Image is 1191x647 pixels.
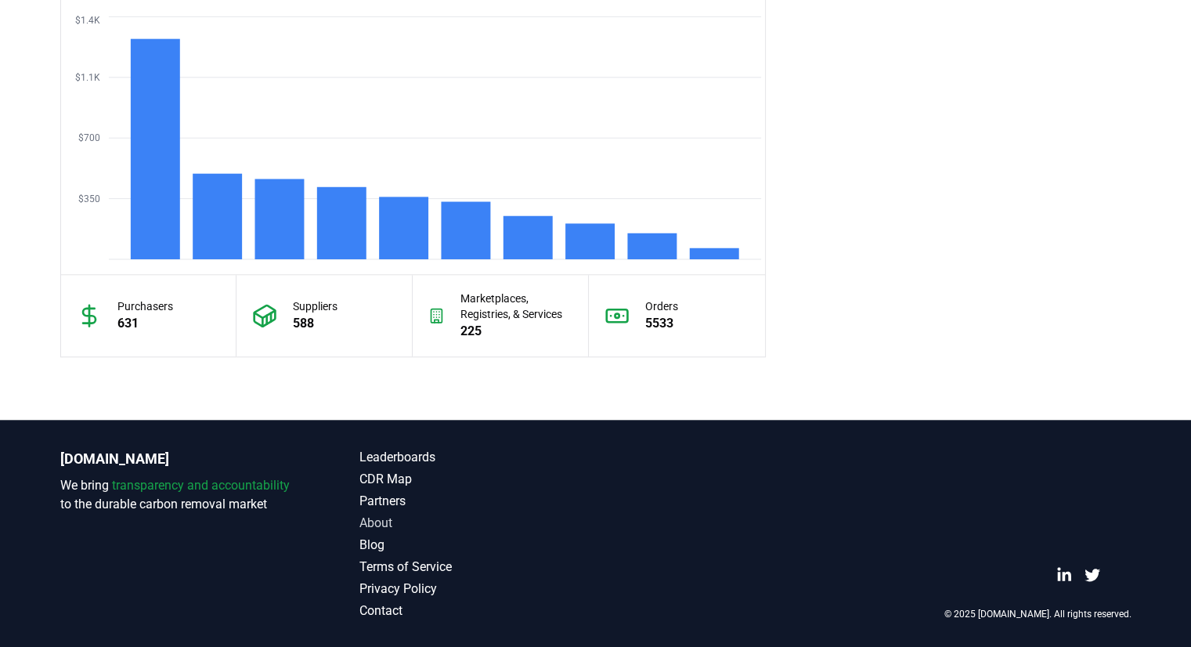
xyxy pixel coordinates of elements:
a: Leaderboards [359,448,596,467]
p: 225 [460,322,572,341]
p: 588 [293,314,337,333]
p: [DOMAIN_NAME] [60,448,297,470]
p: Suppliers [293,298,337,314]
p: 631 [117,314,173,333]
a: Partners [359,492,596,511]
tspan: $1.4K [74,14,99,25]
p: © 2025 [DOMAIN_NAME]. All rights reserved. [944,608,1131,620]
tspan: $1.1K [74,72,99,83]
a: Twitter [1085,567,1100,583]
p: Purchasers [117,298,173,314]
tspan: $350 [78,193,99,204]
a: LinkedIn [1056,567,1072,583]
p: Marketplaces, Registries, & Services [460,291,572,322]
a: Privacy Policy [359,580,596,598]
p: 5533 [645,314,678,333]
a: Terms of Service [359,558,596,577]
p: Orders [645,298,678,314]
a: Blog [359,536,596,555]
a: About [359,514,596,533]
a: Contact [359,602,596,620]
tspan: $700 [78,132,99,143]
a: CDR Map [359,470,596,489]
p: We bring to the durable carbon removal market [60,476,297,514]
span: transparency and accountability [112,478,290,493]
